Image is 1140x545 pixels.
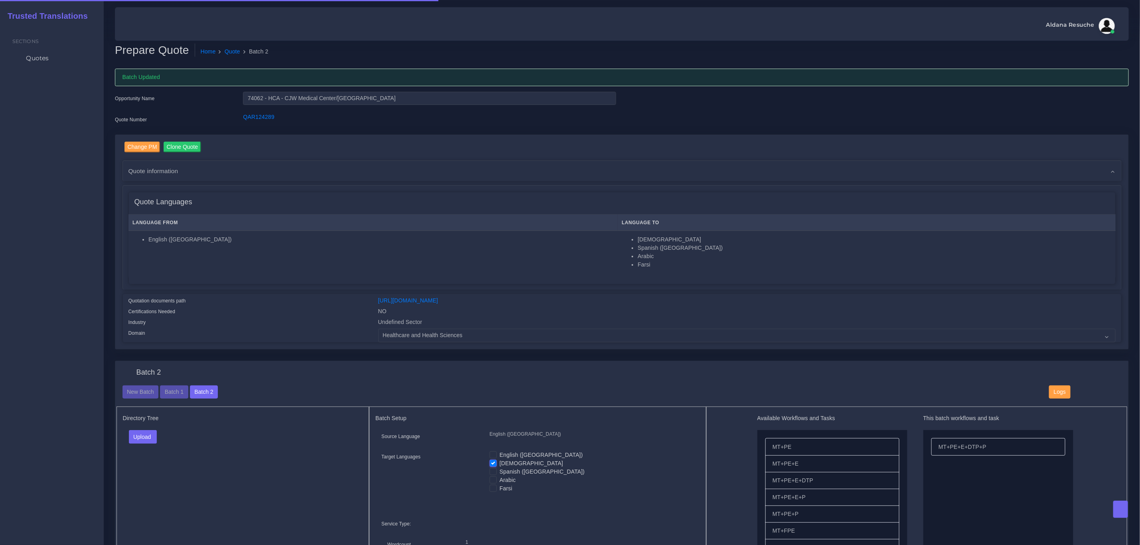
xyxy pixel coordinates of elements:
[490,430,694,438] p: English ([GEOGRAPHIC_DATA])
[128,215,618,231] th: Language From
[201,47,216,56] a: Home
[500,451,583,459] label: English ([GEOGRAPHIC_DATA])
[757,415,907,422] h5: Available Workflows and Tasks
[190,385,218,399] button: Batch 2
[1054,389,1066,395] span: Logs
[2,11,88,21] h2: Trusted Translations
[190,388,218,395] a: Batch 2
[225,47,240,56] a: Quote
[381,453,421,460] label: Target Languages
[378,297,438,304] a: [URL][DOMAIN_NAME]
[375,415,700,422] h5: Batch Setup
[2,10,88,23] a: Trusted Translations
[1042,18,1118,34] a: Aldana Resucheavatar
[164,142,202,152] input: Clone Quote
[115,43,195,57] h2: Prepare Quote
[765,472,899,489] li: MT+PE+E+DTP
[765,506,899,523] li: MT+PE+P
[136,368,161,377] h4: Batch 2
[765,522,899,539] li: MT+FPE
[160,388,188,395] a: Batch 1
[128,308,176,315] label: Certifications Needed
[765,438,899,456] li: MT+PE
[500,476,516,484] label: Arabic
[12,38,39,44] span: Sections
[638,235,1111,244] li: [DEMOGRAPHIC_DATA]
[128,166,178,176] span: Quote information
[1099,18,1115,34] img: avatar
[123,161,1121,181] div: Quote information
[765,455,899,472] li: MT+PE+E
[124,142,160,152] input: Change PM
[6,50,98,67] a: Quotes
[128,297,186,304] label: Quotation documents path
[931,438,1065,456] li: MT+PE+E+DTP+P
[500,484,512,493] label: Farsi
[122,385,159,399] button: New Batch
[134,198,192,207] h4: Quote Languages
[765,489,899,506] li: MT+PE+E+P
[372,307,1122,318] div: NO
[381,433,420,440] label: Source Language
[500,468,585,476] label: Spanish ([GEOGRAPHIC_DATA])
[638,261,1111,269] li: Farsi
[122,388,159,395] a: New Batch
[638,252,1111,261] li: Arabic
[123,415,363,422] h5: Directory Tree
[240,47,269,56] li: Batch 2
[115,69,1129,86] div: Batch Updated
[1049,385,1070,399] button: Logs
[115,116,147,123] label: Quote Number
[500,459,563,468] label: [DEMOGRAPHIC_DATA]
[129,430,157,444] button: Upload
[1046,22,1095,28] span: Aldana Resuche
[638,244,1111,252] li: Spanish ([GEOGRAPHIC_DATA])
[148,235,613,244] li: English ([GEOGRAPHIC_DATA])
[128,319,146,326] label: Industry
[115,95,155,102] label: Opportunity Name
[128,330,145,337] label: Domain
[160,385,188,399] button: Batch 1
[26,54,49,63] span: Quotes
[923,415,1073,422] h5: This batch workflows and task
[243,114,274,120] a: QAR124289
[372,318,1122,329] div: Undefined Sector
[618,215,1116,231] th: Language To
[381,520,411,527] label: Service Type:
